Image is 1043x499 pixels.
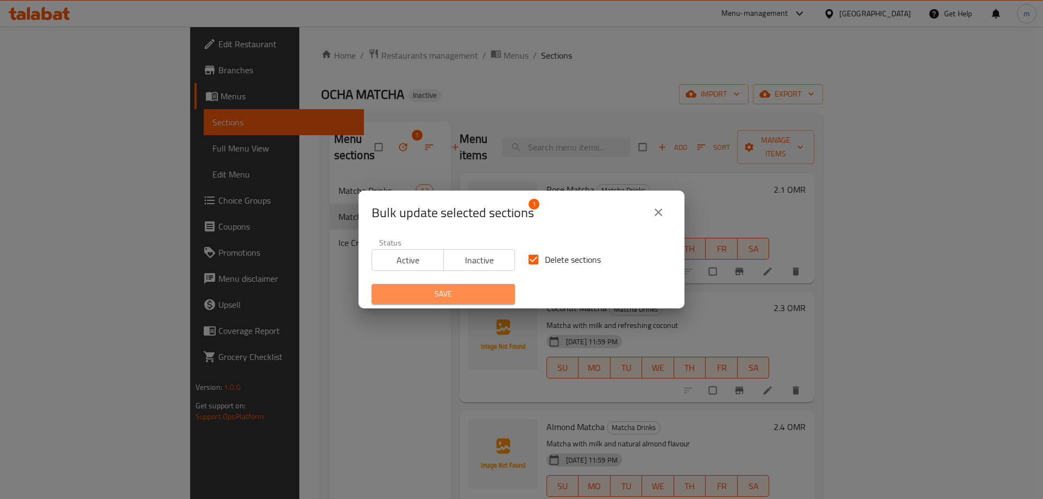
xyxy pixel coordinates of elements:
button: close [645,199,671,225]
span: Selected section count [372,204,534,222]
button: Save [372,284,515,304]
span: Delete sections [545,253,601,266]
span: Inactive [448,252,511,268]
button: Inactive [443,249,516,271]
button: Active [372,249,444,271]
span: Save [380,287,506,301]
span: Active [376,252,439,268]
span: 1 [529,199,539,210]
